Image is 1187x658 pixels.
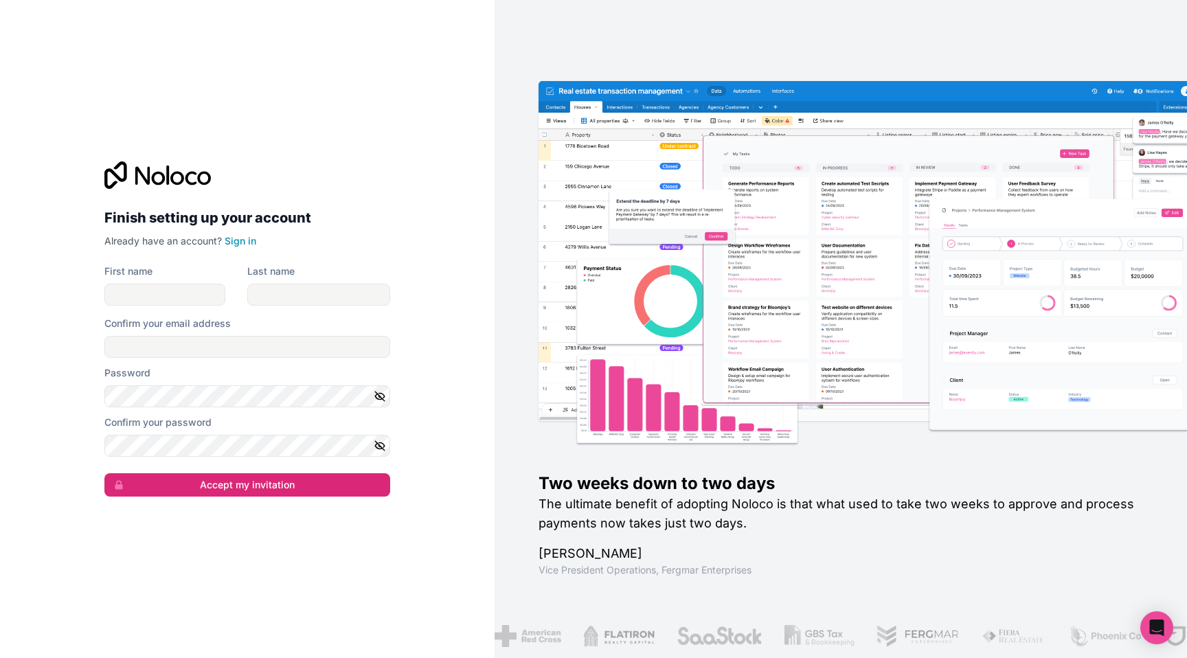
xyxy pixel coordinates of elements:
button: Accept my invitation [104,473,390,497]
input: Confirm password [104,435,390,457]
img: /assets/american-red-cross-BAupjrZR.png [495,625,561,647]
label: First name [104,264,152,278]
span: Already have an account? [104,235,222,247]
h1: Two weeks down to two days [539,473,1143,495]
img: /assets/fiera-fwj2N5v4.png [982,625,1046,647]
h1: [PERSON_NAME] [539,544,1143,563]
img: /assets/phoenix-BREaitsQ.png [1068,625,1142,647]
img: /assets/fergmar-CudnrXN5.png [876,625,960,647]
input: family-name [247,284,390,306]
div: Open Intercom Messenger [1140,611,1173,644]
h1: Vice President Operations , Fergmar Enterprises [539,563,1143,577]
label: Confirm your email address [104,317,231,330]
h2: Finish setting up your account [104,205,390,230]
img: /assets/flatiron-C8eUkumj.png [583,625,655,647]
h2: The ultimate benefit of adopting Noloco is that what used to take two weeks to approve and proces... [539,495,1143,533]
a: Sign in [225,235,256,247]
input: Password [104,385,390,407]
label: Confirm your password [104,416,212,429]
input: Email address [104,336,390,358]
input: given-name [104,284,225,306]
img: /assets/gbstax-C-GtDUiK.png [784,625,855,647]
img: /assets/saastock-C6Zbiodz.png [676,625,762,647]
label: Password [104,366,150,380]
label: Last name [247,264,295,278]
